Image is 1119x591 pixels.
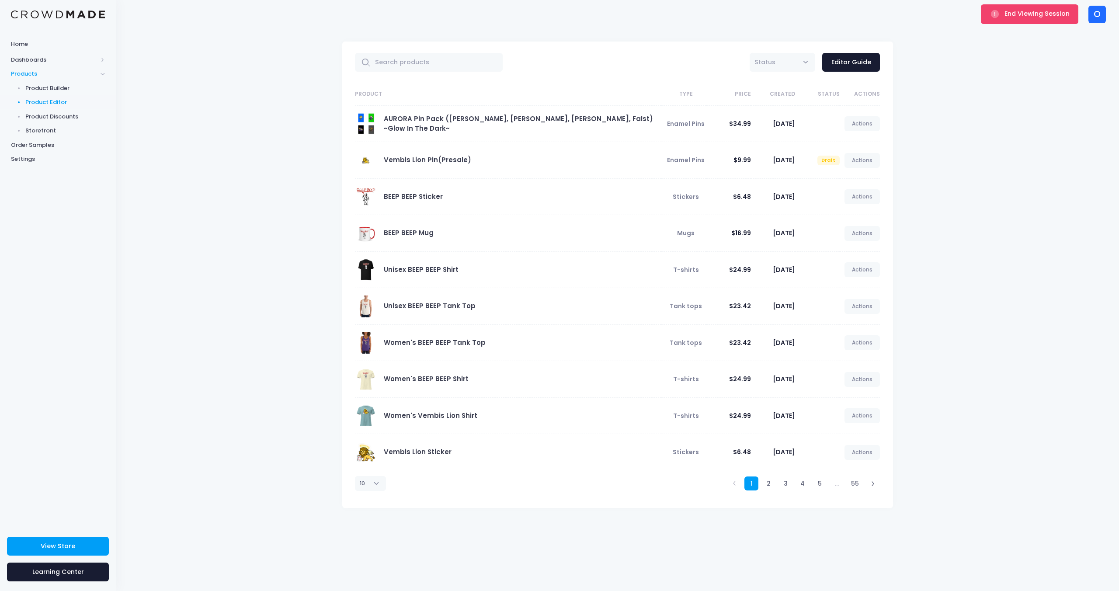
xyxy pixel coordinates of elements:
[7,537,109,556] a: View Store
[384,301,476,310] a: Unisex BEEP BEEP Tank Top
[661,83,707,106] th: Type: activate to sort column ascending
[844,335,880,350] a: Actions
[25,126,105,135] span: Storefront
[11,40,105,49] span: Home
[670,338,702,347] span: Tank tops
[667,156,705,164] span: Enamel Pins
[1088,6,1106,23] div: O
[355,83,661,106] th: Product: activate to sort column ascending
[11,10,105,19] img: Logo
[7,563,109,581] a: Learning Center
[731,229,751,237] span: $16.99
[25,112,105,121] span: Product Discounts
[773,338,795,347] span: [DATE]
[844,153,880,168] a: Actions
[844,445,880,460] a: Actions
[844,372,880,387] a: Actions
[1004,9,1070,18] span: End Viewing Session
[11,70,97,78] span: Products
[384,447,452,456] a: Vembis Lion Sticker
[673,265,699,274] span: T-shirts
[750,53,815,72] span: Status
[667,119,705,128] span: Enamel Pins
[729,411,751,420] span: $24.99
[754,58,775,66] span: Status
[761,476,776,491] a: 2
[773,156,795,164] span: [DATE]
[355,53,503,72] input: Search products
[733,156,751,164] span: $9.99
[25,84,105,93] span: Product Builder
[384,155,471,164] a: Vembis Lion Pin(Presale)
[384,114,653,133] a: AURORA Pin Pack ([PERSON_NAME], [PERSON_NAME], [PERSON_NAME], Falst) ~Glow In The Dark~
[733,192,751,201] span: $6.48
[773,448,795,456] span: [DATE]
[751,83,795,106] th: Created: activate to sort column ascending
[384,192,443,201] a: BEEP BEEP Sticker
[844,116,880,131] a: Actions
[844,262,880,277] a: Actions
[813,476,827,491] a: 5
[11,141,105,149] span: Order Samples
[729,119,751,128] span: $34.99
[817,156,840,165] span: Draft
[844,408,880,423] a: Actions
[754,58,775,67] span: Status
[773,119,795,128] span: [DATE]
[773,265,795,274] span: [DATE]
[673,448,699,456] span: Stickers
[706,83,751,106] th: Price: activate to sort column ascending
[796,476,810,491] a: 4
[773,375,795,383] span: [DATE]
[981,4,1078,24] button: End Viewing Session
[847,476,863,491] a: 55
[673,411,699,420] span: T-shirts
[773,302,795,310] span: [DATE]
[795,83,839,106] th: Status: activate to sort column ascending
[32,567,84,576] span: Learning Center
[822,53,880,72] a: Editor Guide
[729,375,751,383] span: $24.99
[384,411,477,420] a: Women's Vembis Lion Shirt
[729,265,751,274] span: $24.99
[773,192,795,201] span: [DATE]
[11,56,97,64] span: Dashboards
[844,189,880,204] a: Actions
[673,192,699,201] span: Stickers
[384,374,469,383] a: Women's BEEP BEEP Shirt
[844,226,880,241] a: Actions
[773,411,795,420] span: [DATE]
[11,155,105,163] span: Settings
[677,229,695,237] span: Mugs
[729,302,751,310] span: $23.42
[733,448,751,456] span: $6.48
[41,542,75,550] span: View Store
[384,265,459,274] a: Unisex BEEP BEEP Shirt
[673,375,699,383] span: T-shirts
[384,228,434,237] a: BEEP BEEP Mug
[25,98,105,107] span: Product Editor
[844,299,880,314] a: Actions
[384,338,486,347] a: Women's BEEP BEEP Tank Top
[773,229,795,237] span: [DATE]
[840,83,880,106] th: Actions: activate to sort column ascending
[670,302,702,310] span: Tank tops
[729,338,751,347] span: $23.42
[778,476,793,491] a: 3
[744,476,759,491] a: 1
